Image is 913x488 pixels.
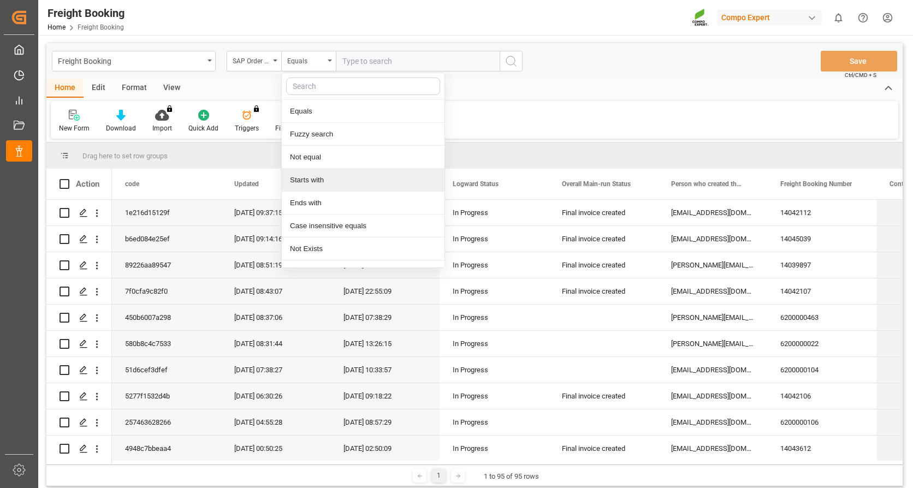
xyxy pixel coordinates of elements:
[453,436,536,461] div: In Progress
[845,71,876,79] span: Ctrl/CMD + S
[82,152,168,160] span: Drag here to set row groups
[282,123,444,146] div: Fuzzy search
[562,227,645,252] div: Final invoice created
[287,53,324,66] div: Equals
[658,331,767,356] div: [PERSON_NAME][EMAIL_ADDRESS][PERSON_NAME][DOMAIN_NAME]
[330,383,440,409] div: [DATE] 09:18:22
[114,79,155,98] div: Format
[658,305,767,330] div: [PERSON_NAME][EMAIL_ADDRESS][PERSON_NAME][DOMAIN_NAME]
[46,200,112,226] div: Press SPACE to select this row.
[330,357,440,383] div: [DATE] 10:33:57
[562,279,645,304] div: Final invoice created
[221,383,330,409] div: [DATE] 06:30:26
[46,331,112,357] div: Press SPACE to select this row.
[453,331,536,356] div: In Progress
[221,305,330,330] div: [DATE] 08:37:06
[851,5,875,30] button: Help Center
[826,5,851,30] button: show 0 new notifications
[46,79,84,98] div: Home
[282,260,444,283] div: Contains
[500,51,523,72] button: search button
[767,200,876,225] div: 14042112
[330,305,440,330] div: [DATE] 07:38:29
[76,179,99,189] div: Action
[658,200,767,225] div: [EMAIL_ADDRESS][DOMAIN_NAME]
[671,180,744,188] span: Person who created the Object Mail Address
[562,253,645,278] div: Final invoice created
[46,383,112,409] div: Press SPACE to select this row.
[453,358,536,383] div: In Progress
[453,279,536,304] div: In Progress
[112,409,221,435] div: 257463628266
[46,357,112,383] div: Press SPACE to select this row.
[112,383,221,409] div: 5277f1532d4b
[46,252,112,278] div: Press SPACE to select this row.
[52,51,216,72] button: open menu
[453,200,536,225] div: In Progress
[453,384,536,409] div: In Progress
[46,305,112,331] div: Press SPACE to select this row.
[188,123,218,133] div: Quick Add
[767,331,876,356] div: 6200000022
[221,436,330,461] div: [DATE] 00:50:25
[281,51,336,72] button: close menu
[330,278,440,304] div: [DATE] 22:55:09
[112,252,221,278] div: 89226aa89547
[453,180,499,188] span: Logward Status
[106,123,136,133] div: Download
[227,51,281,72] button: open menu
[658,383,767,409] div: [EMAIL_ADDRESS][DOMAIN_NAME]
[330,331,440,356] div: [DATE] 13:26:15
[155,79,188,98] div: View
[221,409,330,435] div: [DATE] 04:55:28
[562,200,645,225] div: Final invoice created
[282,146,444,169] div: Not equal
[484,471,539,482] div: 1 to 95 of 95 rows
[125,180,139,188] span: code
[112,200,221,225] div: 1e216d15129f
[658,357,767,383] div: [EMAIL_ADDRESS][DOMAIN_NAME]
[221,278,330,304] div: [DATE] 08:43:07
[58,53,204,67] div: Freight Booking
[221,331,330,356] div: [DATE] 08:31:44
[282,237,444,260] div: Not Exists
[46,409,112,436] div: Press SPACE to select this row.
[221,357,330,383] div: [DATE] 07:38:27
[692,8,709,27] img: Screenshot%202023-09-29%20at%2010.02.21.png_1712312052.png
[330,436,440,461] div: [DATE] 02:50:09
[282,192,444,215] div: Ends with
[767,252,876,278] div: 14039897
[767,278,876,304] div: 14042107
[112,331,221,356] div: 580b8c4c7533
[282,100,444,123] div: Equals
[767,357,876,383] div: 6200000104
[282,169,444,192] div: Starts with
[112,436,221,461] div: 4948c7bbeaa4
[562,384,645,409] div: Final invoice created
[48,5,124,21] div: Freight Booking
[767,383,876,409] div: 14042106
[282,215,444,237] div: Case insensitive equals
[658,436,767,461] div: [EMAIL_ADDRESS][DOMAIN_NAME]
[453,305,536,330] div: In Progress
[221,226,330,252] div: [DATE] 09:14:16
[780,180,852,188] span: Freight Booking Number
[221,200,330,225] div: [DATE] 09:37:15
[453,227,536,252] div: In Progress
[562,436,645,461] div: Final invoice created
[46,278,112,305] div: Press SPACE to select this row.
[112,278,221,304] div: 7f0cfa9c82f0
[453,253,536,278] div: In Progress
[453,410,536,435] div: In Progress
[330,409,440,435] div: [DATE] 08:57:29
[658,278,767,304] div: [EMAIL_ADDRESS][DOMAIN_NAME]
[59,123,90,133] div: New Form
[658,252,767,278] div: [PERSON_NAME][EMAIL_ADDRESS][PERSON_NAME][DOMAIN_NAME]
[717,10,822,26] div: Compo Expert
[658,226,767,252] div: [EMAIL_ADDRESS][DOMAIN_NAME]
[821,51,897,72] button: Save
[562,180,631,188] span: Overall Main-run Status
[234,180,259,188] span: Updated
[658,409,767,435] div: [EMAIL_ADDRESS][DOMAIN_NAME]
[286,78,440,95] input: Search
